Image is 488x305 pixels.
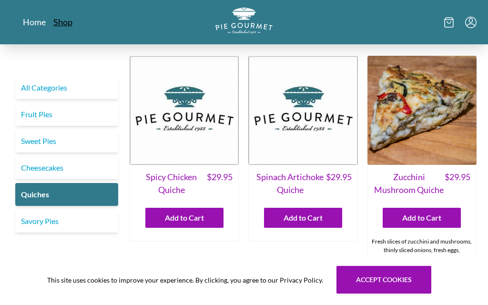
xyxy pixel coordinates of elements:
a: Sweet Pies [15,130,118,152]
span: Spicy Chicken Quiche [136,171,207,196]
span: Spinach Artichoke Quiche [254,171,325,196]
img: Spinach Artichoke Quiche [248,56,357,165]
a: Quiches [15,183,118,206]
a: Logo [215,8,273,37]
a: Home [23,16,46,28]
button: Menu [465,17,477,28]
span: $ 29.95 [207,171,233,196]
span: Zucchini Mushroom Quiche [374,171,445,196]
span: Add to Cart [402,212,441,224]
button: Add to Cart [264,208,342,228]
a: Shop [53,16,72,28]
button: Accept cookies [336,266,431,294]
a: Cheesecakes [15,156,118,179]
a: All Categories [15,76,118,99]
span: Add to Cart [284,212,323,224]
a: Savory Pies [15,210,118,233]
span: This site uses cookies to improve your experience. By clicking, you agree to our Privacy Policy. [47,275,323,285]
img: Zucchini Mushroom Quiche [367,56,477,165]
div: Fresh slices of zucchini and mushrooms, thinly sliced onions, fresh eggs, mozzarella and parmesan... [368,234,476,293]
button: Add to Cart [145,208,224,228]
span: $ 29.95 [326,171,352,196]
button: Add to Cart [383,208,461,228]
a: Fruit Pies [15,103,118,126]
span: $ 29.95 [445,171,470,196]
span: Add to Cart [165,212,204,224]
img: logo [215,8,273,34]
img: Spicy Chicken Quiche [130,56,239,165]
